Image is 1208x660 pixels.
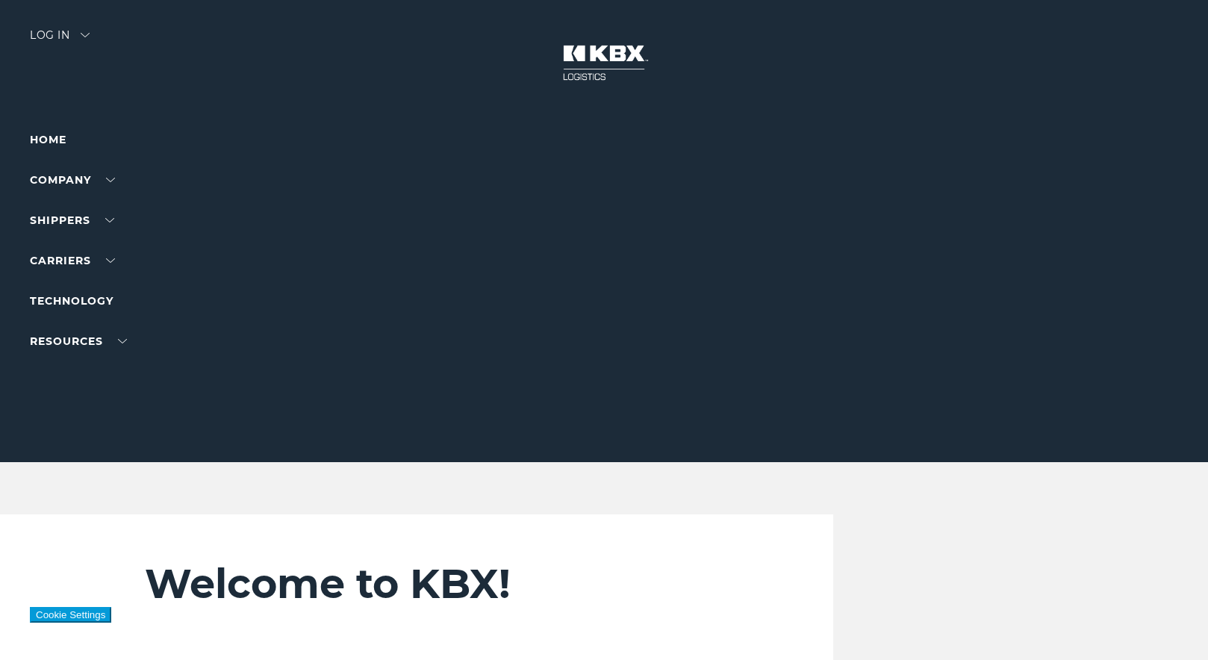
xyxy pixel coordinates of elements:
[81,33,90,37] img: arrow
[30,334,127,348] a: RESOURCES
[30,173,115,187] a: Company
[30,294,113,308] a: Technology
[30,254,115,267] a: Carriers
[145,559,688,608] h2: Welcome to KBX!
[30,30,90,52] div: Log in
[30,133,66,146] a: Home
[548,30,660,96] img: kbx logo
[30,607,111,623] button: Cookie Settings
[30,214,114,227] a: SHIPPERS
